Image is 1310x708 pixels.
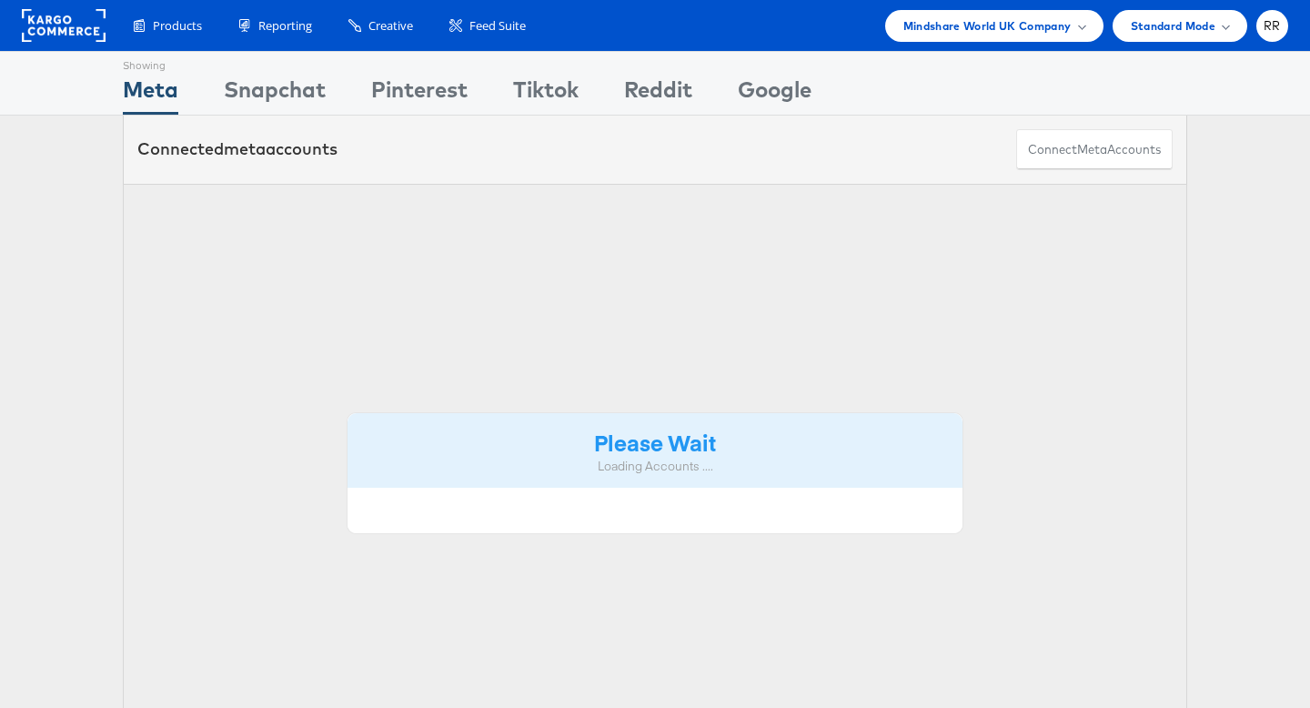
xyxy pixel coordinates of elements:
button: ConnectmetaAccounts [1016,129,1173,170]
strong: Please Wait [594,427,716,457]
div: Pinterest [371,74,468,115]
span: Products [153,17,202,35]
span: Creative [368,17,413,35]
div: Loading Accounts .... [361,458,949,475]
span: Mindshare World UK Company [903,16,1072,35]
span: meta [1077,141,1107,158]
span: Standard Mode [1131,16,1215,35]
div: Reddit [624,74,692,115]
span: meta [224,138,266,159]
span: Feed Suite [469,17,526,35]
div: Google [738,74,811,115]
div: Snapchat [224,74,326,115]
div: Meta [123,74,178,115]
div: Connected accounts [137,137,338,161]
span: Reporting [258,17,312,35]
div: Tiktok [513,74,579,115]
span: RR [1264,20,1281,32]
div: Showing [123,52,178,74]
